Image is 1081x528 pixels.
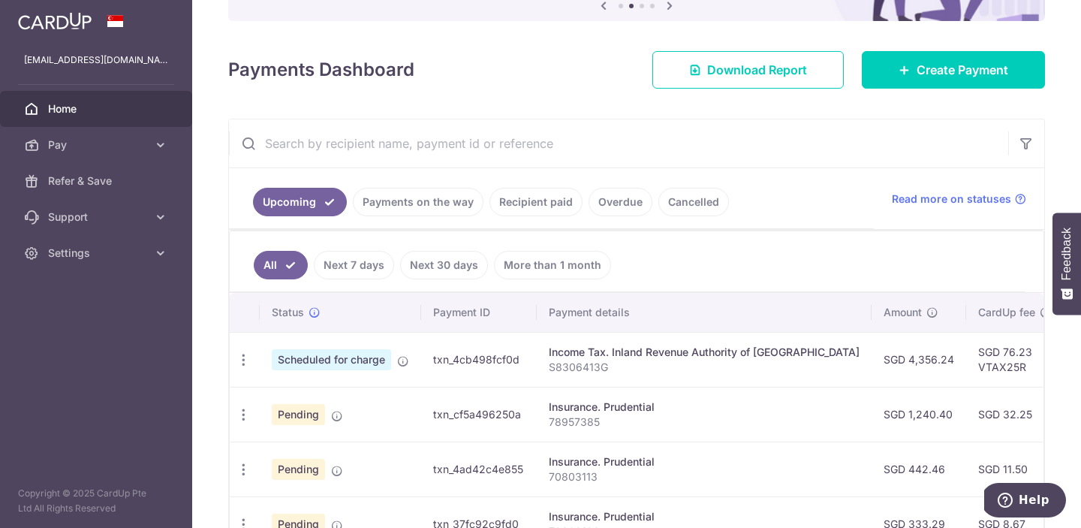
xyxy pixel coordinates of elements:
[48,210,147,225] span: Support
[48,137,147,152] span: Pay
[966,387,1064,442] td: SGD 32.25
[549,345,860,360] div: Income Tax. Inland Revenue Authority of [GEOGRAPHIC_DATA]
[917,61,1008,79] span: Create Payment
[421,442,537,496] td: txn_4ad42c4e855
[707,61,807,79] span: Download Report
[872,332,966,387] td: SGD 4,356.24
[48,173,147,189] span: Refer & Save
[254,251,308,279] a: All
[253,188,347,216] a: Upcoming
[892,192,1011,207] span: Read more on statuses
[658,188,729,216] a: Cancelled
[48,246,147,261] span: Settings
[549,400,860,415] div: Insurance. Prudential
[537,293,872,332] th: Payment details
[489,188,583,216] a: Recipient paid
[421,332,537,387] td: txn_4cb498fcf0d
[229,119,1008,167] input: Search by recipient name, payment id or reference
[978,305,1035,320] span: CardUp fee
[966,332,1064,387] td: SGD 76.23 VTAX25R
[872,442,966,496] td: SGD 442.46
[892,192,1026,207] a: Read more on statuses
[549,454,860,469] div: Insurance. Prudential
[549,509,860,524] div: Insurance. Prudential
[872,387,966,442] td: SGD 1,240.40
[314,251,394,279] a: Next 7 days
[272,404,325,425] span: Pending
[884,305,922,320] span: Amount
[862,51,1045,89] a: Create Payment
[1052,213,1081,315] button: Feedback - Show survey
[549,469,860,484] p: 70803113
[966,442,1064,496] td: SGD 11.50
[421,293,537,332] th: Payment ID
[24,53,168,68] p: [EMAIL_ADDRESS][DOMAIN_NAME]
[272,305,304,320] span: Status
[494,251,611,279] a: More than 1 month
[652,51,844,89] a: Download Report
[421,387,537,442] td: txn_cf5a496250a
[549,415,860,430] p: 78957385
[18,12,92,30] img: CardUp
[272,459,325,480] span: Pending
[228,56,414,83] h4: Payments Dashboard
[589,188,652,216] a: Overdue
[1060,228,1073,280] span: Feedback
[984,483,1066,520] iframe: Opens a widget where you can find more information
[549,360,860,375] p: S8306413G
[353,188,483,216] a: Payments on the way
[48,101,147,116] span: Home
[400,251,488,279] a: Next 30 days
[272,349,391,370] span: Scheduled for charge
